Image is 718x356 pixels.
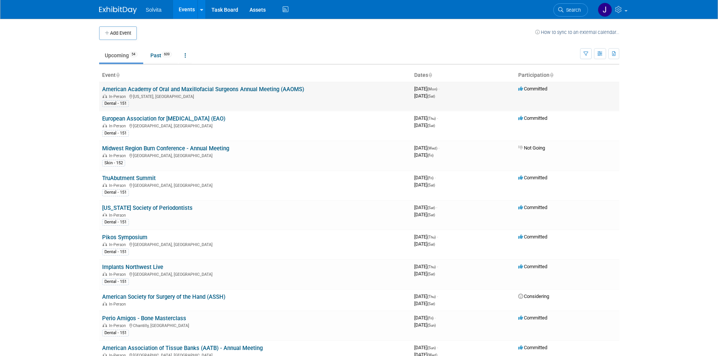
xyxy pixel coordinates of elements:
[109,272,128,277] span: In-Person
[414,152,433,158] span: [DATE]
[437,115,438,121] span: -
[437,264,438,269] span: -
[109,124,128,128] span: In-Person
[103,94,107,98] img: In-Person Event
[437,293,438,299] span: -
[414,293,438,299] span: [DATE]
[109,213,128,218] span: In-Person
[102,315,186,322] a: Perio Amigos - Bone Masterclass
[103,323,107,327] img: In-Person Event
[162,52,172,57] span: 609
[414,301,435,306] span: [DATE]
[436,205,437,210] span: -
[427,213,435,217] span: (Sat)
[99,6,137,14] img: ExhibitDay
[550,72,553,78] a: Sort by Participation Type
[103,213,107,217] img: In-Person Event
[414,212,435,217] span: [DATE]
[103,124,107,127] img: In-Person Event
[414,241,435,247] span: [DATE]
[427,242,435,246] span: (Sat)
[427,176,433,180] span: (Fri)
[427,153,433,157] span: (Fri)
[438,145,439,151] span: -
[102,330,129,336] div: Dental - 151
[427,183,435,187] span: (Sat)
[414,322,436,328] span: [DATE]
[414,345,438,350] span: [DATE]
[102,86,304,93] a: American Academy of Oral and Maxillofacial Surgeons Annual Meeting (AAOMS)
[414,122,435,128] span: [DATE]
[427,265,436,269] span: (Thu)
[428,72,432,78] a: Sort by Start Date
[102,100,129,107] div: Dental - 151
[518,175,547,180] span: Committed
[518,205,547,210] span: Committed
[414,93,435,99] span: [DATE]
[102,278,129,285] div: Dental - 151
[102,175,156,182] a: TruAbutment Summit
[102,322,408,328] div: Chantilly, [GEOGRAPHIC_DATA]
[427,116,436,121] span: (Thu)
[102,249,129,255] div: Dental - 151
[102,182,408,188] div: [GEOGRAPHIC_DATA], [GEOGRAPHIC_DATA]
[99,48,143,63] a: Upcoming54
[435,175,436,180] span: -
[414,315,436,321] span: [DATE]
[427,206,435,210] span: (Sat)
[109,242,128,247] span: In-Person
[103,242,107,246] img: In-Person Event
[414,175,436,180] span: [DATE]
[103,272,107,276] img: In-Person Event
[518,315,547,321] span: Committed
[427,295,436,299] span: (Thu)
[427,146,437,150] span: (Wed)
[427,235,436,239] span: (Thu)
[103,183,107,187] img: In-Person Event
[437,345,438,350] span: -
[563,7,581,13] span: Search
[102,219,129,226] div: Dental - 151
[437,234,438,240] span: -
[414,182,435,188] span: [DATE]
[109,94,128,99] span: In-Person
[553,3,588,17] a: Search
[109,302,128,307] span: In-Person
[102,152,408,158] div: [GEOGRAPHIC_DATA], [GEOGRAPHIC_DATA]
[414,271,435,277] span: [DATE]
[414,86,439,92] span: [DATE]
[103,302,107,306] img: In-Person Event
[102,345,263,351] a: American Association of Tissue Banks (AATB) - Annual Meeting
[109,323,128,328] span: In-Person
[518,264,547,269] span: Committed
[427,302,435,306] span: (Sat)
[427,124,435,128] span: (Sat)
[109,183,128,188] span: In-Person
[435,315,436,321] span: -
[129,52,138,57] span: 54
[414,234,438,240] span: [DATE]
[102,160,125,167] div: Skin - 152
[438,86,439,92] span: -
[102,130,129,137] div: Dental - 151
[146,7,162,13] span: Solvita
[102,145,229,152] a: Midwest Region Burn Conference - Annual Meeting
[102,189,129,196] div: Dental - 151
[535,29,619,35] a: How to sync to an external calendar...
[102,93,408,99] div: [US_STATE], [GEOGRAPHIC_DATA]
[145,48,178,63] a: Past609
[109,153,128,158] span: In-Person
[427,316,433,320] span: (Fri)
[518,234,547,240] span: Committed
[518,115,547,121] span: Committed
[518,86,547,92] span: Committed
[411,69,515,82] th: Dates
[518,145,545,151] span: Not Going
[427,94,435,98] span: (Sat)
[99,26,137,40] button: Add Event
[414,145,439,151] span: [DATE]
[518,293,549,299] span: Considering
[103,153,107,157] img: In-Person Event
[515,69,619,82] th: Participation
[427,323,436,327] span: (Sun)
